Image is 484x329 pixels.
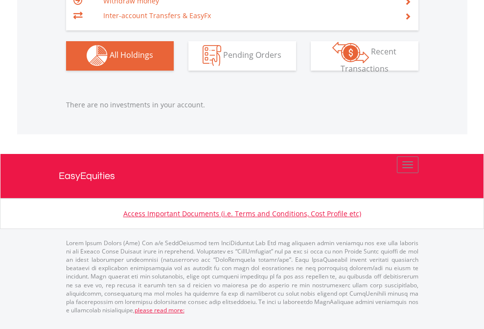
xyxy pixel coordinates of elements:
[66,41,174,71] button: All Holdings
[341,46,397,74] span: Recent Transactions
[203,45,221,66] img: pending_instructions-wht.png
[188,41,296,71] button: Pending Orders
[66,100,418,110] p: There are no investments in your account.
[123,209,361,218] a: Access Important Documents (i.e. Terms and Conditions, Cost Profile etc)
[332,42,369,63] img: transactions-zar-wht.png
[110,50,153,60] span: All Holdings
[135,306,184,314] a: please read more:
[223,50,281,60] span: Pending Orders
[66,239,418,314] p: Lorem Ipsum Dolors (Ame) Con a/e SeddOeiusmod tem InciDiduntut Lab Etd mag aliquaen admin veniamq...
[59,154,426,198] a: EasyEquities
[87,45,108,66] img: holdings-wht.png
[103,8,392,23] td: Inter-account Transfers & EasyFx
[311,41,418,71] button: Recent Transactions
